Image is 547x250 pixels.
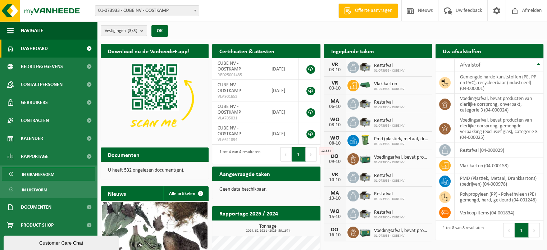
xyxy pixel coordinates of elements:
[359,134,371,146] img: WB-0240-HPE-GN-50
[4,234,120,250] iframe: chat widget
[374,160,428,165] span: 01-073933 - CUBE NV
[439,222,484,238] div: 1 tot 8 van 8 resultaten
[374,136,428,142] span: Pmd (plastiek, metaal, drankkartons) (bedrijven)
[163,186,208,201] a: Alle artikelen
[455,72,543,94] td: gemengde harde kunststoffen (PE, PP en PVC), recycleerbaar (industrieel) (04-000001)
[101,58,209,139] img: Download de VHEPlus App
[374,69,405,73] span: 01-073933 - CUBE NV
[359,226,371,238] img: PB-LB-0680-HPE-GN-01
[328,123,342,128] div: 08-10
[218,115,260,121] span: VLA705031
[374,210,405,215] span: Restafval
[503,223,515,237] button: Previous
[328,159,342,164] div: 09-10
[374,173,405,179] span: Restafval
[529,223,540,237] button: Next
[22,183,47,197] span: In lijstvorm
[280,147,292,162] button: Previous
[218,126,241,137] span: CUBE NV - OOSTKAMP
[101,147,147,162] h2: Documenten
[328,178,342,183] div: 10-10
[374,118,405,124] span: Restafval
[455,115,543,142] td: voedingsafval, bevat producten van dierlijke oorsprong, gemengde verpakking (exclusief glas), cat...
[328,209,342,214] div: WO
[151,25,168,37] button: OK
[22,168,54,181] span: In grafiekvorm
[21,198,51,216] span: Documenten
[328,68,342,73] div: 03-10
[359,115,371,128] img: WB-5000-GAL-GY-01
[266,101,299,123] td: [DATE]
[374,100,405,105] span: Restafval
[328,104,342,109] div: 06-10
[218,82,241,94] span: CUBE NV - OOSTKAMP
[374,87,405,91] span: 01-073933 - CUBE NV
[218,137,260,143] span: VLA611894
[359,207,371,219] img: WB-5000-GAL-GY-01
[328,62,342,68] div: VR
[359,82,371,88] img: HK-XK-22-GN-00
[128,28,137,33] count: (3/3)
[218,104,241,115] span: CUBE NV - OOSTKAMP
[101,44,197,58] h2: Download nu de Vanheede+ app!
[455,142,543,158] td: restafval (04-000029)
[374,155,428,160] span: Voedingsafval, bevat producten van dierlijke oorsprong, onverpakt, categorie 3
[328,233,342,238] div: 16-10
[515,223,529,237] button: 1
[460,62,480,68] span: Afvalstof
[374,142,428,146] span: 01-073933 - CUBE NV
[95,5,199,16] span: 01-073933 - CUBE NV - OOSTKAMP
[21,216,54,234] span: Product Shop
[328,117,342,123] div: WO
[219,187,313,192] p: Geen data beschikbaar.
[21,129,43,147] span: Kalender
[266,123,299,145] td: [DATE]
[21,58,63,76] span: Bedrijfsgegevens
[328,135,342,141] div: WO
[338,4,398,18] a: Offerte aanvragen
[359,171,371,183] img: WB-5000-GAL-GY-01
[436,44,488,58] h2: Uw afvalstoffen
[21,112,49,129] span: Contracten
[455,173,543,189] td: PMD (Plastiek, Metaal, Drankkartons) (bedrijven) (04-000978)
[21,147,49,165] span: Rapportage
[324,44,381,58] h2: Ingeplande taken
[455,158,543,173] td: vlak karton (04-000158)
[328,172,342,178] div: VR
[374,124,405,128] span: 01-073933 - CUBE NV
[328,214,342,219] div: 15-10
[374,191,405,197] span: Restafval
[374,179,405,183] span: 01-073933 - CUBE NV
[359,152,371,164] img: PB-LB-0680-HPE-GN-01
[101,25,147,36] button: Vestigingen(3/3)
[359,97,371,109] img: WB-5000-GAL-GY-01
[212,44,282,58] h2: Certificaten & attesten
[328,190,342,196] div: MA
[101,186,133,200] h2: Nieuws
[21,94,48,112] span: Gebruikers
[267,220,320,235] a: Bekijk rapportage
[2,183,95,196] a: In lijstvorm
[374,215,405,220] span: 01-073933 - CUBE NV
[108,168,201,173] p: U heeft 532 ongelezen document(en).
[328,86,342,91] div: 03-10
[218,72,260,78] span: RED25001435
[212,206,285,220] h2: Rapportage 2025 / 2024
[21,40,48,58] span: Dashboard
[328,141,342,146] div: 08-10
[353,7,394,14] span: Offerte aanvragen
[306,147,317,162] button: Next
[328,227,342,233] div: DO
[21,22,43,40] span: Navigatie
[374,81,405,87] span: Vlak karton
[374,234,428,238] span: 01-073933 - CUBE NV
[2,167,95,181] a: In grafiekvorm
[216,229,320,233] span: 2024: 82,892 t - 2025: 59,167 t
[95,6,199,16] span: 01-073933 - CUBE NV - OOSTKAMP
[359,60,371,73] img: WB-5000-GAL-GY-01
[328,196,342,201] div: 13-10
[292,147,306,162] button: 1
[374,105,405,110] span: 01-073933 - CUBE NV
[328,80,342,86] div: VR
[218,61,241,72] span: CUBE NV - OOSTKAMP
